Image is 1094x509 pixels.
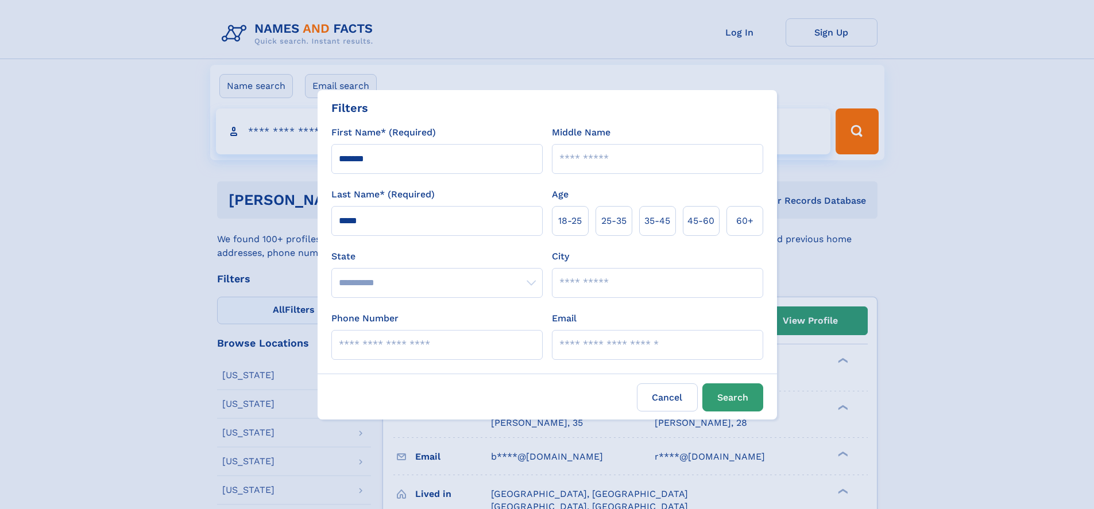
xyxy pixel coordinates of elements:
[558,214,582,228] span: 18‑25
[552,312,577,325] label: Email
[331,188,435,201] label: Last Name* (Required)
[736,214,753,228] span: 60+
[331,99,368,116] div: Filters
[637,383,698,411] label: Cancel
[687,214,714,228] span: 45‑60
[331,250,543,263] label: State
[331,126,436,139] label: First Name* (Required)
[644,214,670,228] span: 35‑45
[702,383,763,411] button: Search
[552,126,610,139] label: Middle Name
[331,312,399,325] label: Phone Number
[601,214,627,228] span: 25‑35
[552,188,569,201] label: Age
[552,250,569,263] label: City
